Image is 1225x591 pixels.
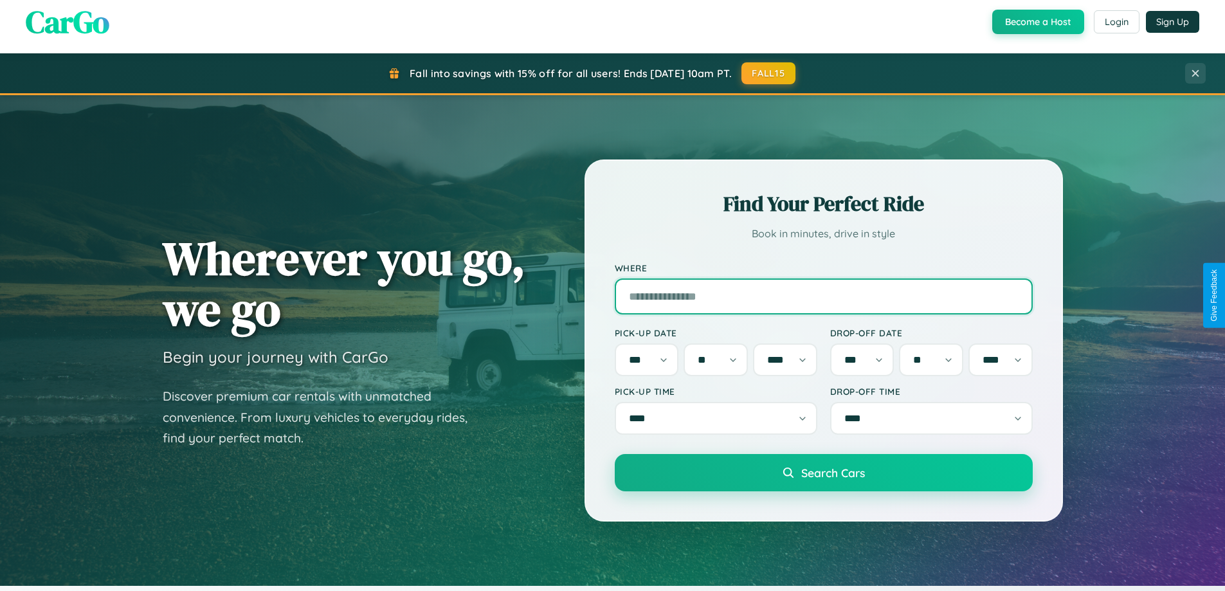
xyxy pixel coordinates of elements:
h2: Find Your Perfect Ride [615,190,1033,218]
h1: Wherever you go, we go [163,233,525,334]
p: Book in minutes, drive in style [615,224,1033,243]
button: Login [1094,10,1139,33]
button: Sign Up [1146,11,1199,33]
label: Pick-up Date [615,327,817,338]
label: Drop-off Date [830,327,1033,338]
label: Drop-off Time [830,386,1033,397]
button: Search Cars [615,454,1033,491]
p: Discover premium car rentals with unmatched convenience. From luxury vehicles to everyday rides, ... [163,386,484,449]
h3: Begin your journey with CarGo [163,347,388,367]
button: FALL15 [741,62,795,84]
span: Fall into savings with 15% off for all users! Ends [DATE] 10am PT. [410,67,732,80]
span: CarGo [26,1,109,43]
div: Give Feedback [1210,269,1219,322]
label: Where [615,262,1033,273]
button: Become a Host [992,10,1084,34]
span: Search Cars [801,466,865,480]
label: Pick-up Time [615,386,817,397]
